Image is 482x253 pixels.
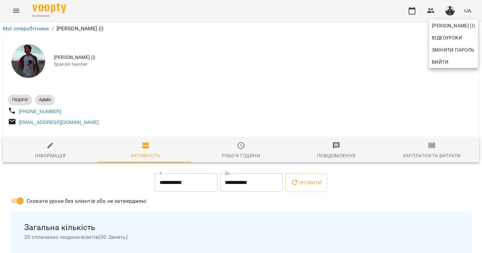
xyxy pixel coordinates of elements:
span: Змінити пароль [432,46,475,54]
a: Відеоуроки [429,32,465,44]
button: Вийти [429,56,478,68]
a: Змінити пароль [429,44,478,56]
a: [PERSON_NAME] (і) [429,20,478,32]
span: Відеоуроки [432,34,462,42]
span: Вийти [432,58,448,66]
span: [PERSON_NAME] (і) [432,22,475,30]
